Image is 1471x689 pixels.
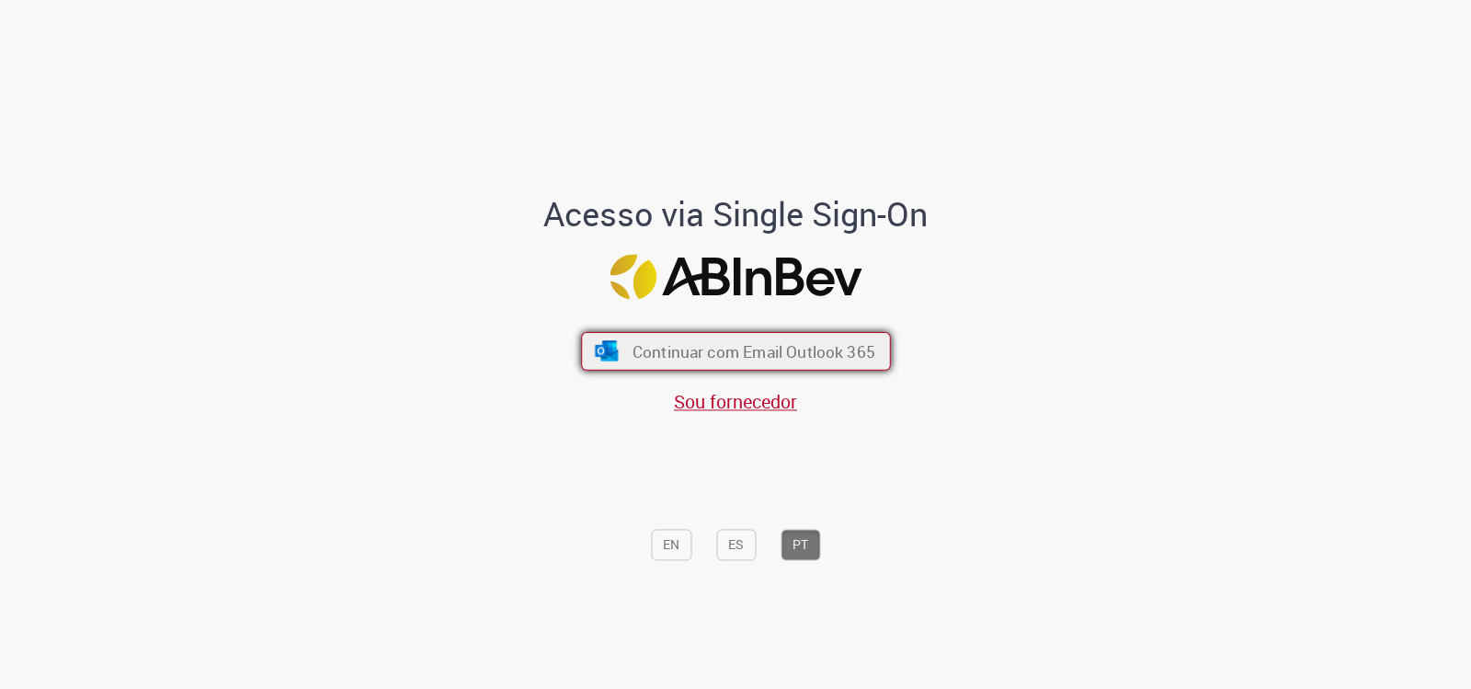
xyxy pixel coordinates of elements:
[481,196,991,233] h1: Acesso via Single Sign-On
[593,341,620,362] img: ícone Azure/Microsoft 360
[632,341,874,362] span: Continuar com Email Outlook 365
[674,390,797,415] a: Sou fornecedor
[781,529,820,560] button: PT
[610,255,861,300] img: Logo ABInBev
[651,529,691,560] button: EN
[716,529,756,560] button: ES
[581,332,891,371] button: ícone Azure/Microsoft 360 Continuar com Email Outlook 365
